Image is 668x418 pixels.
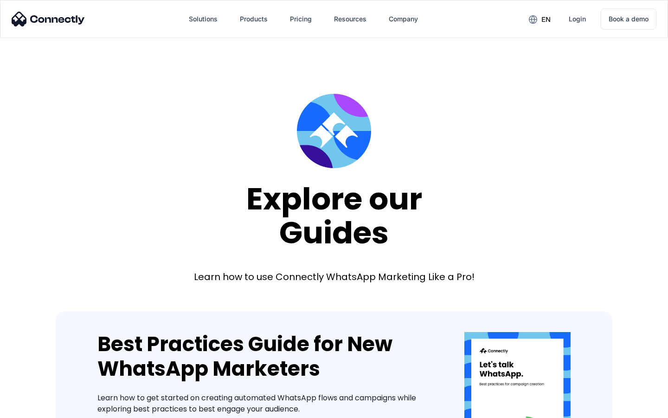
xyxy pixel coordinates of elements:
[9,402,56,415] aside: Language selected: English
[240,13,268,26] div: Products
[97,332,437,381] div: Best Practices Guide for New WhatsApp Marketers
[246,182,422,249] div: Explore our Guides
[561,8,593,30] a: Login
[283,8,319,30] a: Pricing
[541,13,551,26] div: en
[290,13,312,26] div: Pricing
[189,13,218,26] div: Solutions
[19,402,56,415] ul: Language list
[601,8,656,30] a: Book a demo
[334,13,366,26] div: Resources
[389,13,418,26] div: Company
[97,392,437,415] div: Learn how to get started on creating automated WhatsApp flows and campaigns while exploring best ...
[12,12,85,26] img: Connectly Logo
[194,270,475,283] div: Learn how to use Connectly WhatsApp Marketing Like a Pro!
[569,13,586,26] div: Login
